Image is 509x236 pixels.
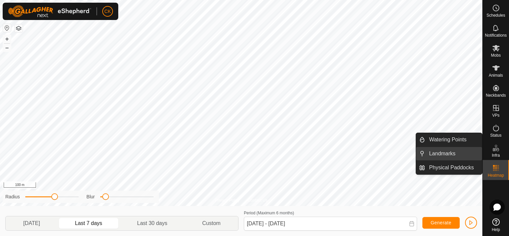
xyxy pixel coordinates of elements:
[491,53,501,57] span: Mobs
[431,220,451,225] span: Generate
[429,164,474,172] span: Physical Paddocks
[416,161,482,174] li: Physical Paddocks
[416,147,482,160] li: Landmarks
[15,24,23,32] button: Map Layers
[492,113,499,117] span: VPs
[486,93,506,97] span: Neckbands
[104,8,111,15] span: CK
[425,133,482,146] a: Watering Points
[244,211,294,215] label: Period (Maximum 6 months)
[492,153,500,157] span: Infra
[75,219,102,227] span: Last 7 days
[425,161,482,174] a: Physical Paddocks
[488,173,504,177] span: Heatmap
[429,136,466,144] span: Watering Points
[490,133,501,137] span: Status
[87,193,95,200] label: Blur
[8,5,91,17] img: Gallagher Logo
[425,147,482,160] a: Landmarks
[485,33,507,37] span: Notifications
[486,13,505,17] span: Schedules
[248,197,267,203] a: Contact Us
[23,219,40,227] span: [DATE]
[3,44,11,52] button: –
[422,217,460,229] button: Generate
[137,219,168,227] span: Last 30 days
[492,228,500,232] span: Help
[489,73,503,77] span: Animals
[3,24,11,32] button: Reset Map
[416,133,482,146] li: Watering Points
[429,150,455,158] span: Landmarks
[5,193,20,200] label: Radius
[215,197,240,203] a: Privacy Policy
[3,35,11,43] button: +
[483,216,509,234] a: Help
[202,219,221,227] span: Custom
